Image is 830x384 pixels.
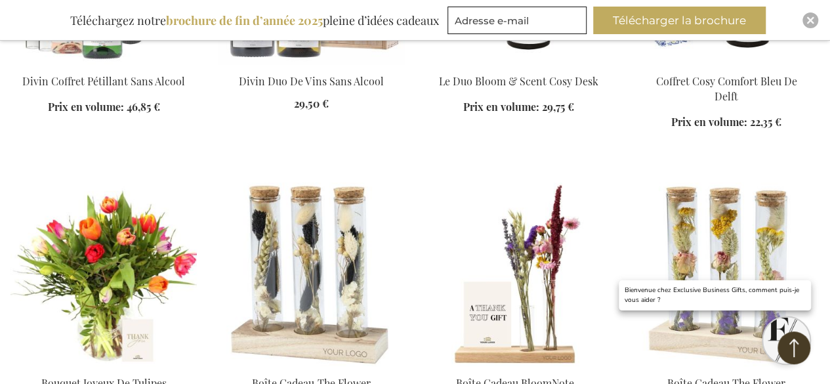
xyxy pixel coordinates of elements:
[10,182,197,366] img: Cheerful Tulip Flower Bouquet
[671,115,781,130] a: Prix en volume: 22,35 €
[633,58,820,70] a: Delft's Cosy Comfort Gift Set
[426,360,612,372] a: BloomNote Gift Box - Multicolor
[426,58,612,70] a: The Bloom & Scent Cosy Desk Duo
[671,115,747,129] span: Prix en volume:
[447,7,591,38] form: marketing offers and promotions
[426,182,612,366] img: BloomNote Gift Box - Multicolor
[10,360,197,372] a: Cheerful Tulip Flower Bouquet
[655,74,797,103] a: Coffret Cosy Comfort Bleu De Delft
[294,96,328,110] span: 29,50 €
[22,74,185,88] a: Divin Coffret Pétillant Sans Alcool
[10,58,197,70] a: Divin Non-Alcoholic Sparkling Set
[48,100,124,114] span: Prix en volume:
[633,182,820,366] img: The Flower Experiment Gift Box - Multi
[806,16,814,24] img: Close
[463,100,574,115] a: Prix en volume: 29,75 €
[48,100,160,115] a: Prix en volume: 46,85 €
[447,7,587,34] input: Adresse e-mail
[542,100,574,114] span: 29,75 €
[593,7,766,34] button: Télécharger la brochure
[439,74,598,88] a: Le Duo Bloom & Scent Cosy Desk
[218,360,404,372] a: The Flower Experiment Gift Box - Black & White
[633,360,820,372] a: The Flower Experiment Gift Box - Multi
[218,58,404,70] a: Divin Non-Alcoholic Wine Duo
[218,182,404,366] img: The Flower Experiment Gift Box - Black & White
[127,100,160,114] span: 46,85 €
[802,12,818,28] div: Close
[463,100,539,114] span: Prix en volume:
[64,7,445,34] div: Téléchargez notre pleine d’idées cadeaux
[239,74,383,88] a: Divin Duo De Vins Sans Alcool
[166,12,323,28] b: brochure de fin d’année 2025
[750,115,781,129] span: 22,35 €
